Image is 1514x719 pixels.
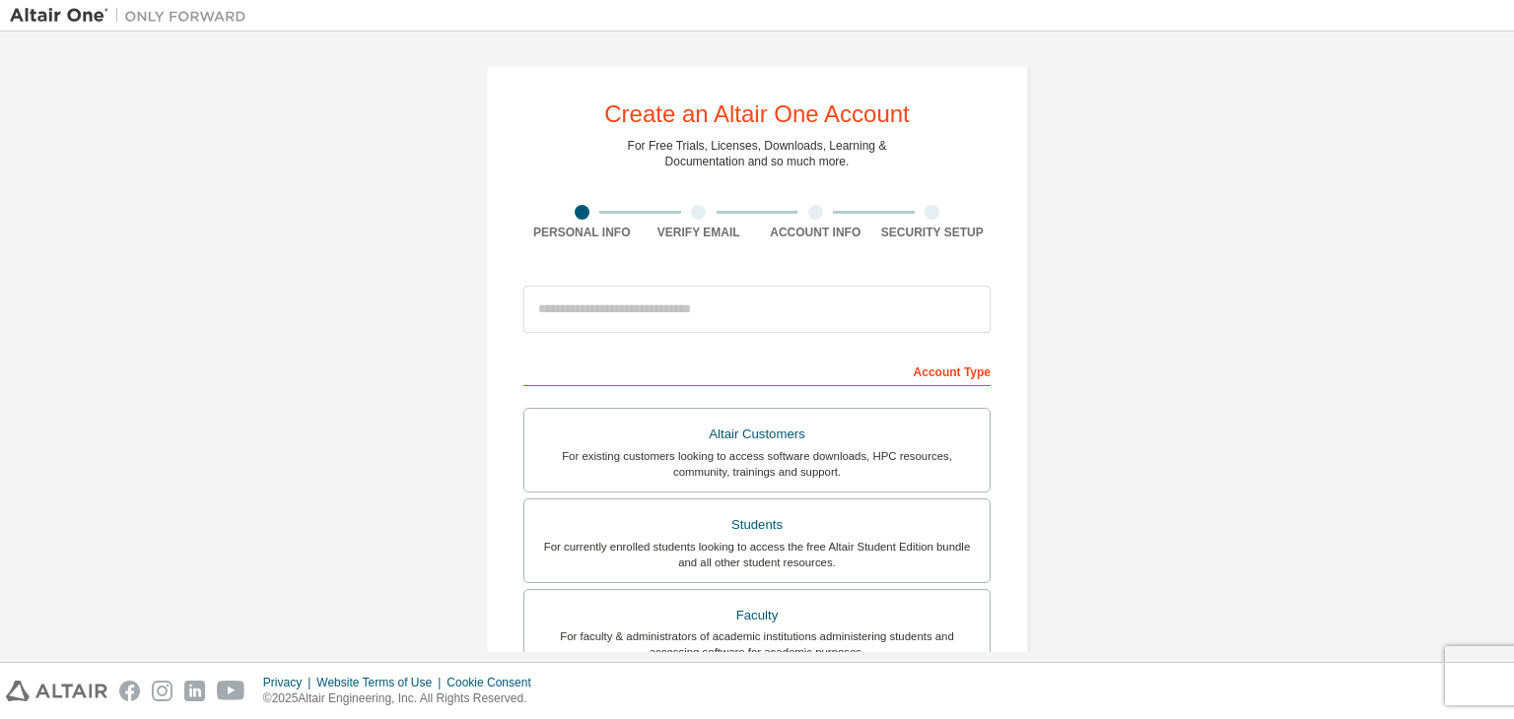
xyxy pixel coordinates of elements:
[316,675,447,690] div: Website Terms of Use
[641,225,758,240] div: Verify Email
[604,102,910,126] div: Create an Altair One Account
[184,681,205,701] img: linkedin.svg
[874,225,992,240] div: Security Setup
[536,421,978,448] div: Altair Customers
[536,539,978,570] div: For currently enrolled students looking to access the free Altair Student Edition bundle and all ...
[447,675,542,690] div: Cookie Consent
[536,602,978,629] div: Faculty
[263,690,543,707] p: © 2025 Altair Engineering, Inc. All Rights Reserved.
[536,628,978,660] div: For faculty & administrators of academic institutions administering students and accessing softwa...
[628,138,887,169] div: For Free Trials, Licenses, Downloads, Learning & Documentation and so much more.
[263,675,316,690] div: Privacy
[10,6,256,26] img: Altair One
[523,355,991,386] div: Account Type
[536,448,978,480] div: For existing customers looking to access software downloads, HPC resources, community, trainings ...
[152,681,172,701] img: instagram.svg
[536,511,978,539] div: Students
[119,681,140,701] img: facebook.svg
[523,225,641,240] div: Personal Info
[6,681,107,701] img: altair_logo.svg
[757,225,874,240] div: Account Info
[217,681,245,701] img: youtube.svg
